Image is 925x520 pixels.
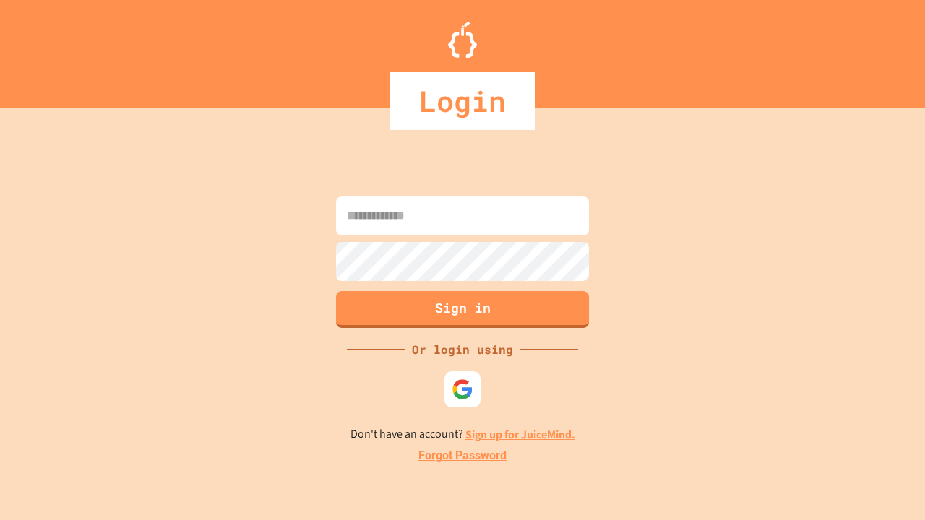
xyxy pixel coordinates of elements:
[418,447,507,464] a: Forgot Password
[405,341,520,358] div: Or login using
[805,399,911,461] iframe: chat widget
[864,462,911,506] iframe: chat widget
[336,291,589,328] button: Sign in
[350,425,575,443] p: Don't have an account?
[390,72,535,130] div: Login
[465,427,575,442] a: Sign up for JuiceMind.
[448,22,477,58] img: Logo.svg
[452,378,473,400] img: google-icon.svg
